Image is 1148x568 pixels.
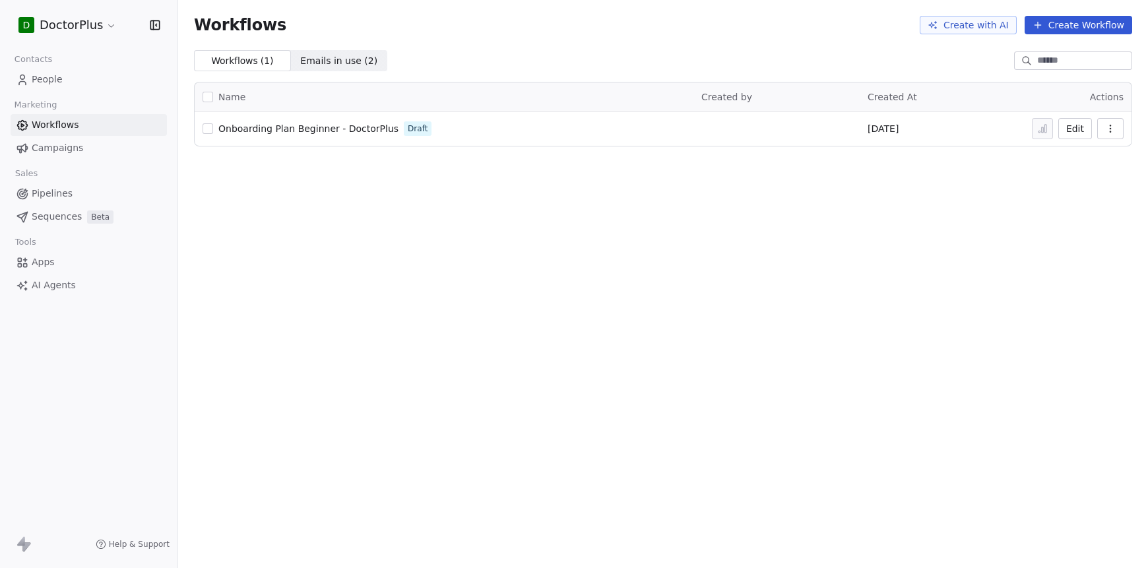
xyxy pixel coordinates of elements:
span: Marketing [9,95,63,115]
span: Created by [701,92,752,102]
a: SequencesBeta [11,206,167,228]
span: Workflows [194,16,286,34]
button: Create with AI [920,16,1017,34]
span: Beta [87,210,113,224]
a: Apps [11,251,167,273]
span: Workflows [32,118,79,132]
span: AI Agents [32,278,76,292]
a: AI Agents [11,274,167,296]
span: Sequences [32,210,82,224]
a: People [11,69,167,90]
a: Onboarding Plan Beginner - DoctorPlus [218,122,399,135]
button: DDoctorPlus [16,14,119,36]
span: People [32,73,63,86]
span: Campaigns [32,141,83,155]
a: Workflows [11,114,167,136]
span: DoctorPlus [40,16,103,34]
span: Apps [32,255,55,269]
a: Help & Support [96,539,170,550]
span: Name [218,90,245,104]
span: Draft [408,123,428,135]
span: Emails in use ( 2 ) [300,54,377,68]
span: Actions [1090,92,1124,102]
span: Sales [9,164,44,183]
span: Help & Support [109,539,170,550]
span: Pipelines [32,187,73,201]
span: Contacts [9,49,58,69]
span: [DATE] [868,122,899,135]
button: Edit [1058,118,1092,139]
a: Campaigns [11,137,167,159]
a: Pipelines [11,183,167,205]
button: Create Workflow [1025,16,1132,34]
span: D [23,18,30,32]
span: Onboarding Plan Beginner - DoctorPlus [218,123,399,134]
span: Created At [868,92,917,102]
span: Tools [9,232,42,252]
